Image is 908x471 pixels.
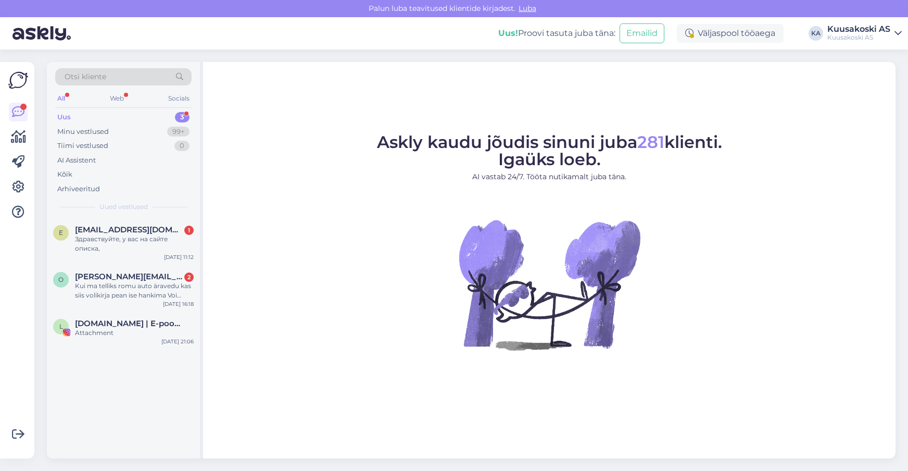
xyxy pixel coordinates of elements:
div: Tiimi vestlused [57,141,108,151]
img: No Chat active [456,191,643,378]
b: Uus! [498,28,518,38]
div: Kui ma telliks romu auto äravedu kas siis volikirja pean ise hankima Voi tullakse sellega [PERSON... [75,281,194,300]
div: Socials [166,92,192,105]
div: Web [108,92,126,105]
div: Kuusakoski AS [827,33,890,42]
div: 3 [175,112,190,122]
div: Attachment [75,328,194,338]
div: Proovi tasuta juba täna: [498,27,615,40]
div: [DATE] 21:06 [161,338,194,345]
span: 281 [637,132,664,152]
img: Askly Logo [8,70,28,90]
span: Askly kaudu jõudis sinuni juba klienti. Igaüks loeb. [377,132,722,169]
div: Kuusakoski AS [827,25,890,33]
span: lapseheaks.ee | E-pood, mis kasvab koos Sinu perega [75,319,183,328]
div: Väljaspool tööaega [677,24,784,43]
span: l [59,323,63,330]
div: All [55,92,67,105]
div: 99+ [167,127,190,137]
a: Kuusakoski ASKuusakoski AS [827,25,902,42]
div: KA [809,26,823,41]
span: Otsi kliente [65,71,106,82]
div: 2 [184,272,194,282]
div: [DATE] 11:12 [164,253,194,261]
span: Uued vestlused [99,202,148,212]
div: AI Assistent [57,155,96,166]
div: Kõik [57,169,72,180]
div: Arhiveeritud [57,184,100,194]
span: e [59,229,63,237]
div: [DATE] 16:18 [163,300,194,308]
span: ekomassov@protonmail.com [75,225,183,234]
div: Minu vestlused [57,127,109,137]
p: AI vastab 24/7. Tööta nutikamalt juba täna. [377,171,722,182]
div: 0 [174,141,190,151]
div: Uus [57,112,71,122]
span: oliver.konks@gmail.com [75,272,183,281]
div: Здравствуйте, у вас на сайте описка, [75,234,194,253]
span: o [58,276,64,283]
div: 1 [184,226,194,235]
span: Luba [515,4,539,13]
button: Emailid [620,23,664,43]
